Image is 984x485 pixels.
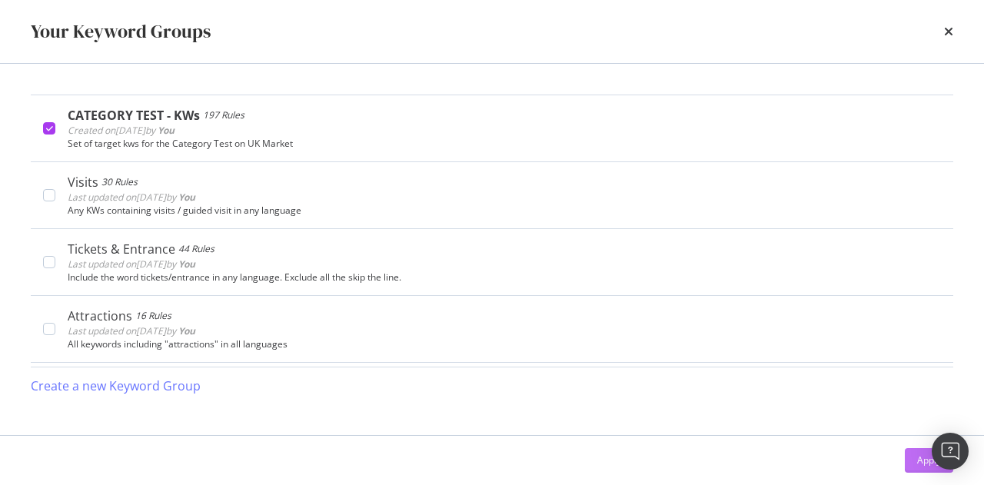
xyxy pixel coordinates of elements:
div: Any KWs containing visits / guided visit in any language [68,205,941,216]
div: 197 Rules [203,108,244,123]
b: You [178,191,195,204]
div: Visits [68,174,98,190]
div: Set of target kws for the Category Test on UK Market [68,138,941,149]
div: Your Keyword Groups [31,18,211,45]
div: 44 Rules [178,241,214,257]
button: Create a new Keyword Group [31,367,201,404]
button: Apply [905,448,953,473]
b: You [158,124,175,137]
div: All keywords including "attractions" in all languages [68,339,941,350]
div: Apply [917,453,941,467]
div: Open Intercom Messenger [932,433,969,470]
span: Last updated on [DATE] by [68,257,195,271]
div: Include the word tickets/entrance in any language. Exclude all the skip the line. [68,272,941,283]
span: Last updated on [DATE] by [68,191,195,204]
div: 30 Rules [101,174,138,190]
div: Attractions [68,308,132,324]
div: Tickets & Entrance [68,241,175,257]
div: times [944,18,953,45]
b: You [178,324,195,337]
b: You [178,257,195,271]
div: Create a new Keyword Group [31,377,201,395]
div: 16 Rules [135,308,171,324]
span: Last updated on [DATE] by [68,324,195,337]
div: CATEGORY TEST - KWs [68,108,200,123]
span: Created on [DATE] by [68,124,175,137]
